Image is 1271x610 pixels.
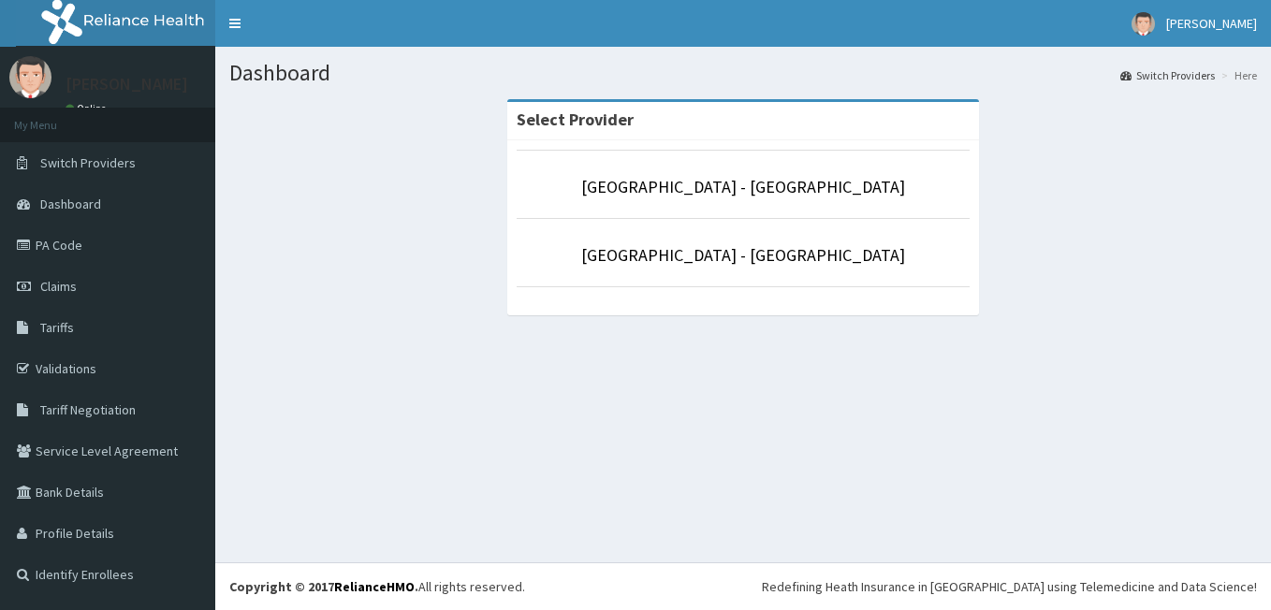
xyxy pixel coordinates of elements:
[581,244,905,266] a: [GEOGRAPHIC_DATA] - [GEOGRAPHIC_DATA]
[215,562,1271,610] footer: All rights reserved.
[1217,67,1257,83] li: Here
[1166,15,1257,32] span: [PERSON_NAME]
[40,196,101,212] span: Dashboard
[9,56,51,98] img: User Image
[40,278,77,295] span: Claims
[762,577,1257,596] div: Redefining Heath Insurance in [GEOGRAPHIC_DATA] using Telemedicine and Data Science!
[1132,12,1155,36] img: User Image
[66,102,110,115] a: Online
[66,76,188,93] p: [PERSON_NAME]
[229,61,1257,85] h1: Dashboard
[229,578,418,595] strong: Copyright © 2017 .
[40,319,74,336] span: Tariffs
[334,578,415,595] a: RelianceHMO
[581,176,905,197] a: [GEOGRAPHIC_DATA] - [GEOGRAPHIC_DATA]
[40,154,136,171] span: Switch Providers
[517,109,634,130] strong: Select Provider
[40,401,136,418] span: Tariff Negotiation
[1120,67,1215,83] a: Switch Providers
